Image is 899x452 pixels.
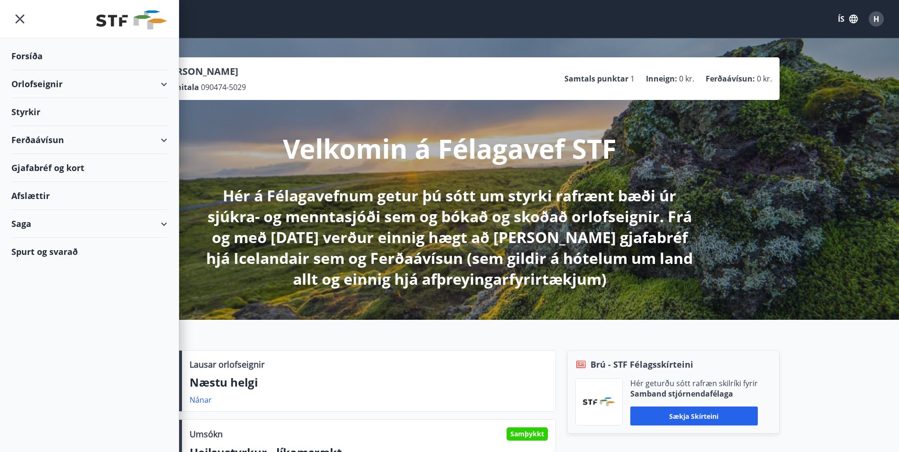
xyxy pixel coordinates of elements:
div: Saga [11,210,167,238]
button: H [865,8,888,30]
div: Ferðaávísun [11,126,167,154]
span: 0 kr. [679,73,694,84]
p: Hér geturðu sótt rafræn skilríki fyrir [630,378,758,389]
p: Umsókn [190,428,223,440]
img: union_logo [96,10,167,29]
span: 090474-5029 [201,82,246,92]
p: Næstu helgi [190,374,548,390]
button: Sækja skírteini [630,407,758,425]
div: Forsíða [11,42,167,70]
p: Ferðaávísun : [706,73,755,84]
div: Gjafabréf og kort [11,154,167,182]
p: Kennitala [162,82,199,92]
span: H [873,14,879,24]
div: Spurt og svarað [11,238,167,265]
p: Velkomin á Félagavef STF [283,130,617,166]
p: [PERSON_NAME] [162,65,246,78]
span: Brú - STF Félagsskírteini [590,358,693,371]
button: ÍS [833,10,863,27]
div: Samþykkt [507,427,548,441]
p: Samtals punktar [564,73,628,84]
p: Samband stjórnendafélaga [630,389,758,399]
p: Hér á Félagavefnum getur þú sótt um styrki rafrænt bæði úr sjúkra- og menntasjóði sem og bókað og... [200,185,700,289]
p: Lausar orlofseignir [190,358,264,371]
p: Inneign : [646,73,677,84]
span: 0 kr. [757,73,772,84]
img: vjCaq2fThgY3EUYqSgpjEiBg6WP39ov69hlhuPVN.png [583,398,615,406]
div: Afslættir [11,182,167,210]
button: menu [11,10,28,27]
span: 1 [630,73,635,84]
div: Orlofseignir [11,70,167,98]
a: Nánar [190,395,212,405]
div: Styrkir [11,98,167,126]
